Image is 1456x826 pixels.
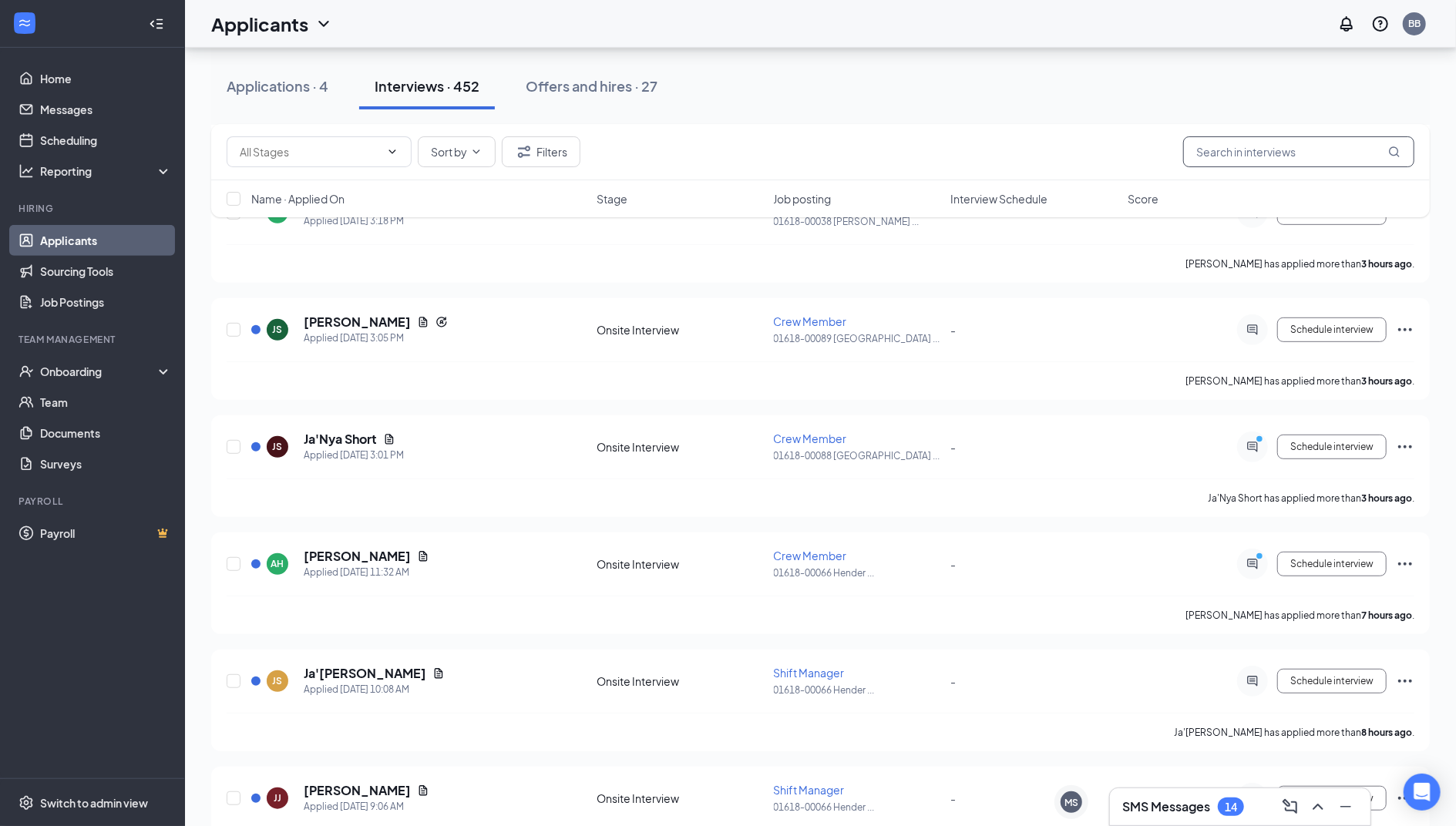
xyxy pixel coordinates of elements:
[526,76,657,96] div: Offers and hires · 27
[774,449,942,462] p: 01618-00088 [GEOGRAPHIC_DATA] ...
[950,674,956,688] span: -
[273,674,283,687] div: JS
[1309,797,1327,816] svg: ChevronUp
[18,495,169,508] div: Payroll
[1337,797,1355,816] svg: Minimize
[774,191,832,206] span: Job posting
[597,673,765,689] div: Onsite Interview
[40,364,159,379] div: Onboarding
[1278,794,1303,819] button: ComposeMessage
[1208,492,1414,505] p: Ja'Nya Short has applied more than .
[1277,317,1387,342] button: Schedule interview
[1396,321,1414,339] svg: Ellipses
[774,332,942,345] p: 01618-00089 [GEOGRAPHIC_DATA] ...
[240,143,380,160] input: All Stages
[40,63,172,94] a: Home
[304,665,426,682] h5: Ja'[PERSON_NAME]
[304,448,404,463] div: Applied [DATE] 3:01 PM
[211,11,308,37] h1: Applicants
[40,125,172,156] a: Scheduling
[1290,442,1374,452] span: Schedule interview
[597,322,765,337] div: Onsite Interview
[304,565,429,580] div: Applied [DATE] 11:32 AM
[774,683,942,697] p: 01618-00066 Hender ...
[597,791,765,806] div: Onsite Interview
[1388,146,1401,158] svg: MagnifyingGlass
[18,163,34,179] svg: Analysis
[273,440,283,453] div: JS
[274,791,281,804] div: JJ
[950,440,956,454] span: -
[18,364,34,379] svg: UserCheck
[1243,675,1262,687] svg: ActiveChat
[417,316,429,328] svg: Document
[1396,789,1414,808] svg: Ellipses
[417,550,429,562] svg: Document
[950,791,956,805] span: -
[597,556,765,572] div: Onsite Interview
[40,418,172,448] a: Documents
[40,795,148,811] div: Switch to admin view
[774,314,847,328] span: Crew Member
[304,782,411,799] h5: [PERSON_NAME]
[1361,727,1412,738] b: 8 hours ago
[1243,324,1262,336] svg: ActiveChat
[774,566,942,579] p: 01618-00066 Hender ...
[515,143,533,161] svg: Filter
[1128,191,1158,206] span: Score
[470,146,483,158] svg: ChevronDown
[1337,15,1356,33] svg: Notifications
[1185,257,1414,270] p: [PERSON_NAME] has applied more than .
[774,549,847,562] span: Crew Member
[1290,559,1374,569] span: Schedule interview
[950,191,1047,206] span: Interview Schedule
[431,146,467,157] span: Sort by
[304,682,445,697] div: Applied [DATE] 10:08 AM
[304,331,448,346] div: Applied [DATE] 3:05 PM
[1277,786,1387,811] button: Schedule interview
[1253,435,1271,447] svg: PrimaryDot
[1290,324,1374,335] span: Schedule interview
[40,225,172,256] a: Applicants
[1408,17,1421,30] div: BB
[386,146,398,158] svg: ChevronDown
[17,15,32,31] svg: WorkstreamLogo
[1122,798,1210,815] h3: SMS Messages
[40,256,172,287] a: Sourcing Tools
[417,784,429,797] svg: Document
[435,316,448,328] svg: Reapply
[1243,558,1262,570] svg: ActiveChat
[304,314,411,331] h5: [PERSON_NAME]
[1277,552,1387,576] button: Schedule interview
[40,287,172,317] a: Job Postings
[18,795,34,811] svg: Settings
[950,323,956,337] span: -
[1185,374,1414,388] p: [PERSON_NAME] has applied more than .
[597,191,627,206] span: Stage
[149,16,164,32] svg: Collapse
[40,518,172,549] a: PayrollCrown
[1361,258,1412,270] b: 3 hours ago
[271,557,284,570] div: AH
[40,163,173,179] div: Reporting
[1225,801,1237,814] div: 14
[18,202,169,215] div: Hiring
[18,333,169,346] div: Team Management
[1277,435,1387,459] button: Schedule interview
[1243,441,1262,453] svg: ActiveChat
[1253,552,1271,564] svg: PrimaryDot
[774,431,847,445] span: Crew Member
[950,557,956,571] span: -
[1290,676,1374,687] span: Schedule interview
[304,431,377,448] h5: Ja'Nya Short
[1064,796,1078,809] div: MS
[1281,797,1300,816] svg: ComposeMessage
[1333,794,1358,819] button: Minimize
[40,94,172,125] a: Messages
[774,666,845,680] span: Shift Manager
[1361,492,1412,504] b: 3 hours ago
[304,799,429,814] div: Applied [DATE] 9:06 AM
[1404,774,1441,811] div: Open Intercom Messenger
[1183,136,1414,167] input: Search in interviews
[1306,794,1330,819] button: ChevronUp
